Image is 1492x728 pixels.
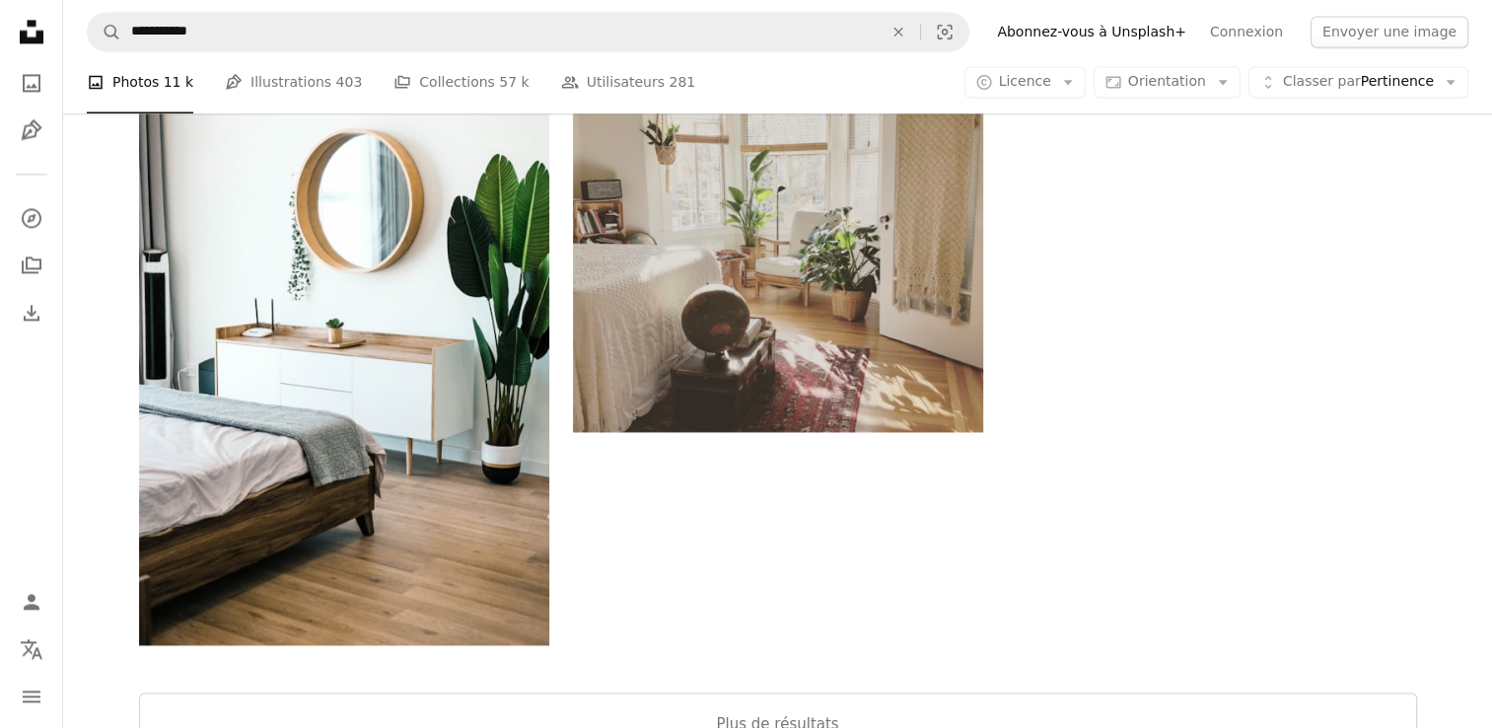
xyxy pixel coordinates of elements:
a: Chaise rembourrée blanche encadrée en bois brun entre les plantes vertes à feuilles d’intérieur à... [573,217,983,235]
a: white wooden dresser with mirror [139,328,549,346]
span: Pertinence [1283,73,1434,93]
button: Orientation [1094,67,1241,99]
button: Envoyer une image [1311,16,1468,47]
img: Chaise rembourrée blanche encadrée en bois brun entre les plantes vertes à feuilles d’intérieur à... [573,22,983,432]
a: Utilisateurs 281 [561,51,696,114]
button: Recherche de visuels [921,13,968,50]
a: Explorer [12,198,51,238]
button: Rechercher sur Unsplash [88,13,121,50]
a: Connexion [1198,16,1295,47]
a: Collections [12,246,51,285]
span: 403 [336,72,363,94]
a: Abonnez-vous à Unsplash+ [985,16,1198,47]
span: Classer par [1283,74,1361,90]
button: Classer parPertinence [1248,67,1468,99]
button: Effacer [877,13,920,50]
a: Illustrations 403 [225,51,362,114]
img: white wooden dresser with mirror [139,30,549,645]
a: Accueil — Unsplash [12,12,51,55]
button: Menu [12,677,51,716]
span: 57 k [499,72,529,94]
a: Illustrations [12,110,51,150]
a: Connexion / S’inscrire [12,582,51,621]
a: Historique de téléchargement [12,293,51,332]
span: Licence [999,74,1051,90]
button: Licence [964,67,1086,99]
a: Collections 57 k [393,51,529,114]
button: Langue [12,629,51,669]
span: Orientation [1128,74,1206,90]
span: 281 [669,72,695,94]
a: Photos [12,63,51,103]
form: Rechercher des visuels sur tout le site [87,12,969,51]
